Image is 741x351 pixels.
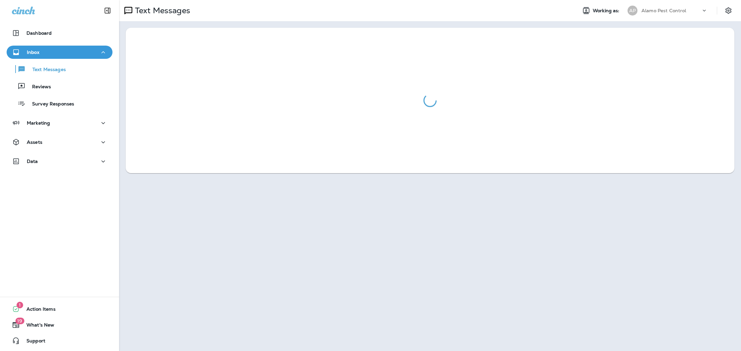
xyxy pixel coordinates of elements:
[7,136,112,149] button: Assets
[7,116,112,130] button: Marketing
[7,155,112,168] button: Data
[27,159,38,164] p: Data
[7,26,112,40] button: Dashboard
[17,302,23,308] span: 1
[641,8,686,13] p: Alamo Pest Control
[26,30,52,36] p: Dashboard
[20,338,45,346] span: Support
[7,97,112,110] button: Survey Responses
[98,4,117,17] button: Collapse Sidebar
[132,6,190,16] p: Text Messages
[593,8,621,14] span: Working as:
[27,139,42,145] p: Assets
[27,50,39,55] p: Inbox
[628,6,637,16] div: AP
[7,62,112,76] button: Text Messages
[15,318,24,324] span: 19
[20,306,56,314] span: Action Items
[7,46,112,59] button: Inbox
[27,120,50,126] p: Marketing
[25,84,51,90] p: Reviews
[7,334,112,347] button: Support
[25,101,74,107] p: Survey Responses
[7,302,112,316] button: 1Action Items
[7,318,112,331] button: 19What's New
[722,5,734,17] button: Settings
[7,79,112,93] button: Reviews
[20,322,54,330] span: What's New
[26,67,66,73] p: Text Messages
